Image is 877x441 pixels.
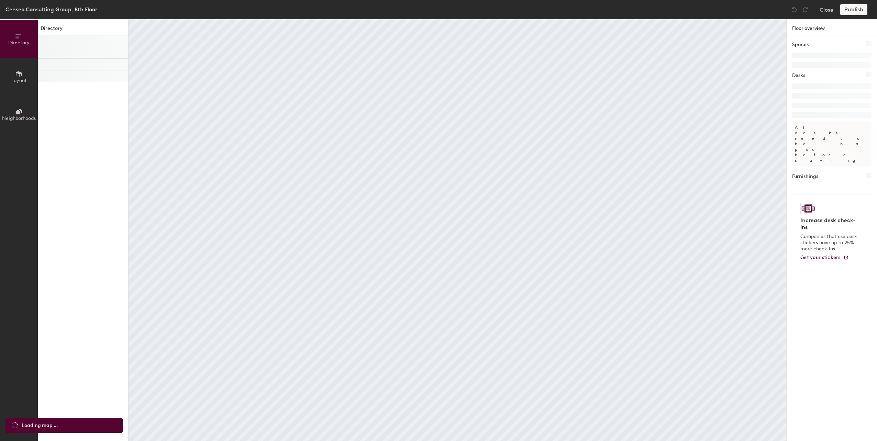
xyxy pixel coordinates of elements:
[2,115,36,121] span: Neighborhoods
[792,122,872,166] p: All desks need to be in a pod before saving
[800,217,859,231] h4: Increase desk check-ins
[800,255,841,260] span: Get your stickers
[802,6,809,13] img: Redo
[820,4,833,15] button: Close
[129,19,786,441] canvas: Map
[8,40,30,46] span: Directory
[800,255,849,261] a: Get your stickers
[800,203,816,214] img: Sticker logo
[800,234,859,252] p: Companies that use desk stickers have up to 25% more check-ins.
[5,5,97,14] div: Censeo Consulting Group, 8th Floor
[787,19,877,35] h1: Floor overview
[792,72,805,79] h1: Desks
[11,78,27,83] span: Layout
[792,173,818,180] h1: Furnishings
[22,422,58,429] span: Loading map ...
[791,6,798,13] img: Undo
[38,25,128,35] h1: Directory
[792,41,809,48] h1: Spaces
